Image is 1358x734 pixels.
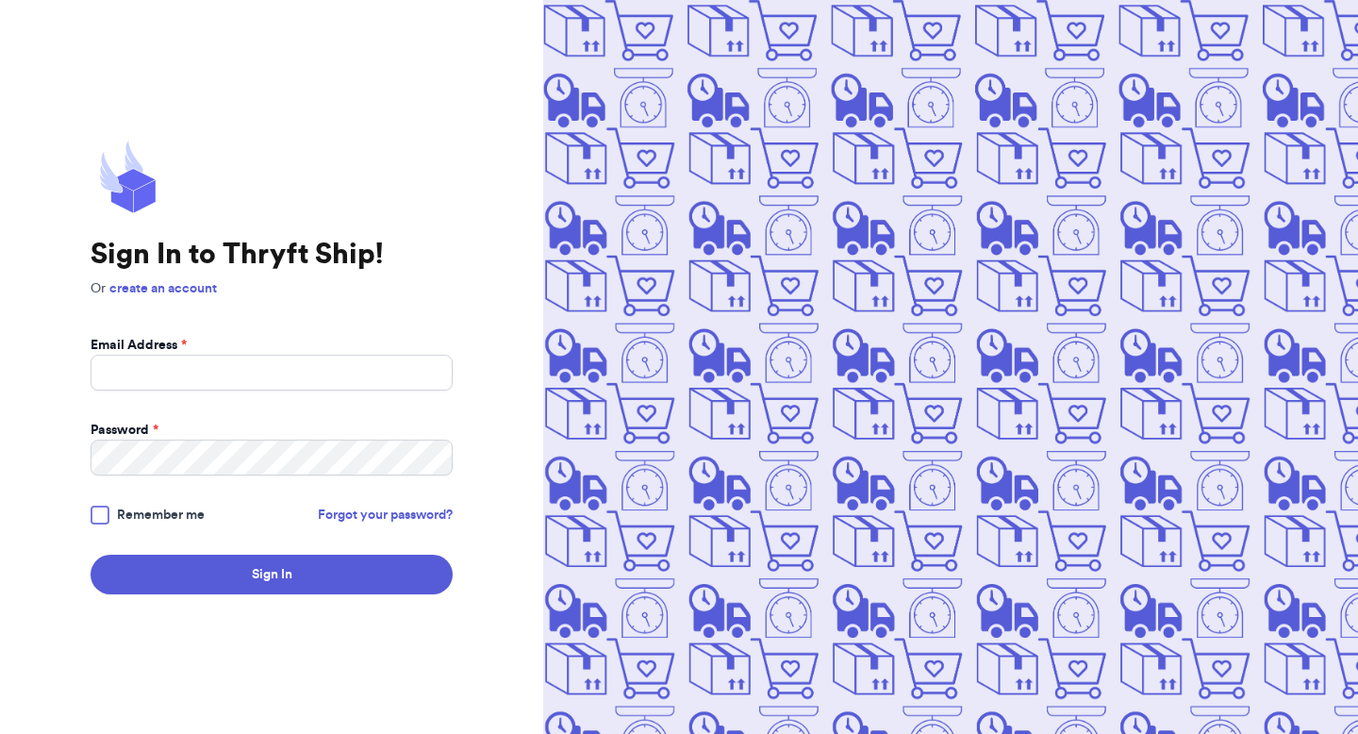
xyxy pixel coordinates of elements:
label: Email Address [91,336,187,355]
h1: Sign In to Thryft Ship! [91,238,453,272]
span: Remember me [117,506,205,525]
a: Forgot your password? [318,506,453,525]
label: Password [91,421,158,440]
button: Sign In [91,555,453,594]
p: Or [91,279,453,298]
a: create an account [109,282,217,295]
